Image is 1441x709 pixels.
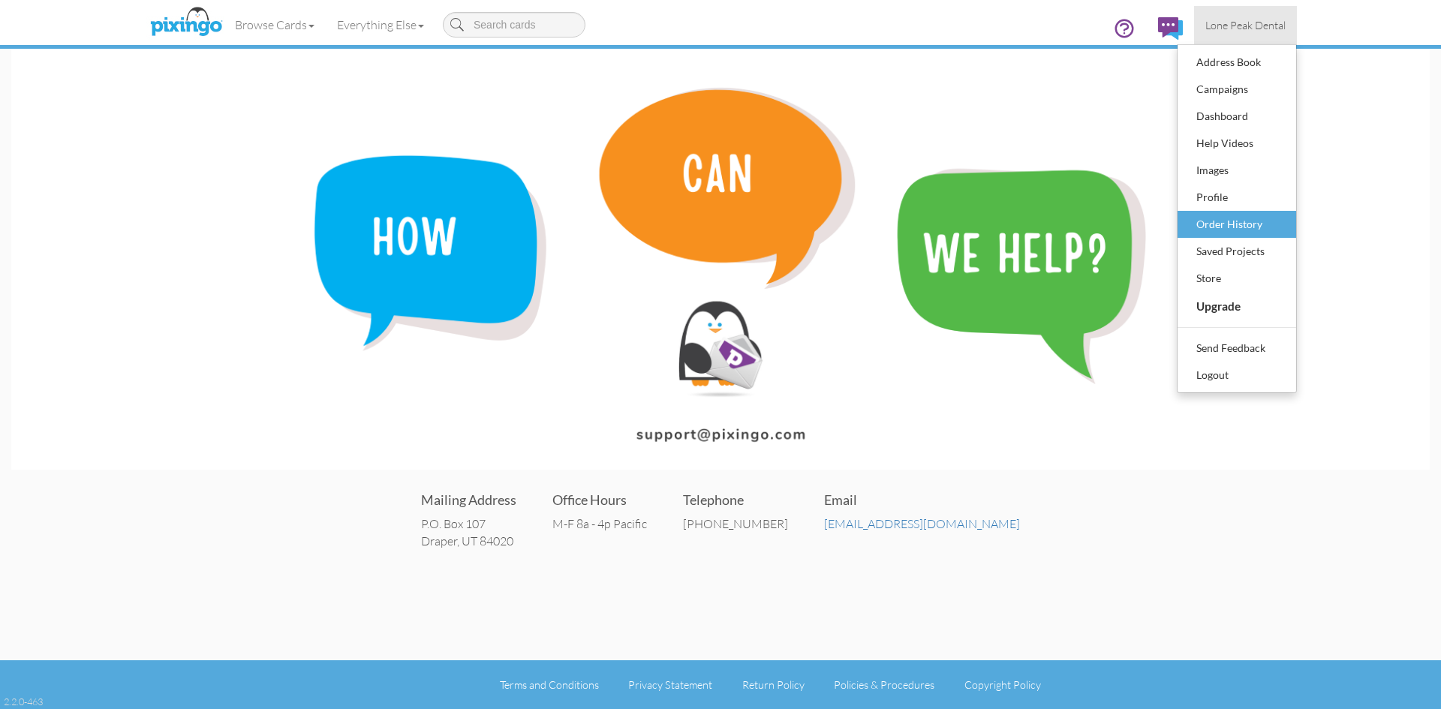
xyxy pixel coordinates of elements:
img: contact-banner.png [11,49,1430,470]
h4: Office Hours [552,493,647,508]
a: Return Policy [742,678,805,691]
a: Upgrade [1178,292,1296,320]
div: Images [1193,159,1281,182]
span: Lone Peak Dental [1205,19,1286,32]
div: [PHONE_NUMBER] [683,515,788,533]
div: M-F 8a - 4p Pacific [552,515,647,533]
div: Campaigns [1193,78,1281,101]
a: Lone Peak Dental [1194,6,1297,44]
div: Profile [1193,186,1281,209]
a: Dashboard [1178,103,1296,130]
h4: Email [824,493,1020,508]
div: 2.2.0-463 [4,695,43,708]
img: comments.svg [1158,17,1183,40]
div: Address Book [1193,51,1281,74]
img: pixingo logo [146,4,226,41]
a: Order History [1178,211,1296,238]
input: Search cards [443,12,585,38]
a: Copyright Policy [964,678,1041,691]
a: Everything Else [326,6,435,44]
a: Campaigns [1178,76,1296,103]
a: Store [1178,265,1296,292]
div: Dashboard [1193,105,1281,128]
div: Saved Projects [1193,240,1281,263]
h4: Telephone [683,493,788,508]
a: Profile [1178,184,1296,211]
a: Browse Cards [224,6,326,44]
h4: Mailing Address [421,493,516,508]
div: Upgrade [1193,294,1281,318]
a: Send Feedback [1178,335,1296,362]
div: Store [1193,267,1281,290]
div: Help Videos [1193,132,1281,155]
a: Policies & Procedures [834,678,934,691]
a: Help Videos [1178,130,1296,157]
div: Send Feedback [1193,337,1281,359]
a: Images [1178,157,1296,184]
a: [EMAIL_ADDRESS][DOMAIN_NAME] [824,516,1020,531]
address: P.O. Box 107 Draper, UT 84020 [421,515,516,550]
a: Address Book [1178,49,1296,76]
div: Order History [1193,213,1281,236]
a: Privacy Statement [628,678,712,691]
a: Saved Projects [1178,238,1296,265]
div: Logout [1193,364,1281,386]
a: Logout [1178,362,1296,389]
a: Terms and Conditions [500,678,599,691]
